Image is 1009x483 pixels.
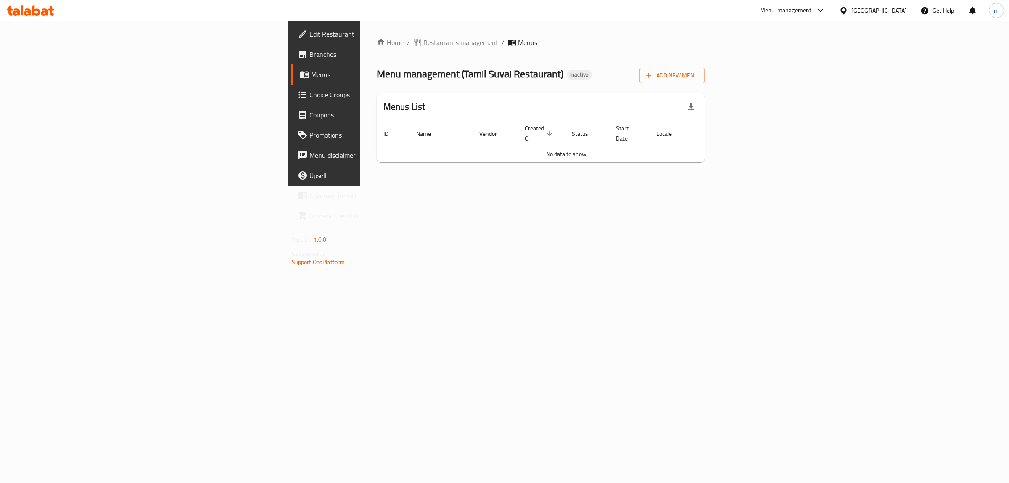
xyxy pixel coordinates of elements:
[309,130,449,140] span: Promotions
[291,44,456,64] a: Branches
[502,37,504,48] li: /
[314,234,327,245] span: 1.0.0
[994,6,999,15] span: m
[377,121,756,162] table: enhanced table
[309,29,449,39] span: Edit Restaurant
[851,6,907,15] div: [GEOGRAPHIC_DATA]
[291,64,456,85] a: Menus
[292,257,345,268] a: Support.OpsPlatform
[377,64,563,83] span: Menu management ( Tamil Suvai Restaurant )
[309,49,449,59] span: Branches
[693,121,756,146] th: Actions
[292,248,330,259] span: Get support on:
[292,234,312,245] span: Version:
[311,69,449,80] span: Menus
[567,71,592,78] span: Inactive
[309,110,449,120] span: Coupons
[291,206,456,226] a: Grocery Checklist
[291,24,456,44] a: Edit Restaurant
[291,125,456,145] a: Promotions
[309,150,449,160] span: Menu disclaimer
[646,70,698,81] span: Add New Menu
[309,170,449,180] span: Upsell
[383,101,425,113] h2: Menus List
[479,129,508,139] span: Vendor
[416,129,442,139] span: Name
[291,186,456,206] a: Coverage Report
[309,191,449,201] span: Coverage Report
[546,149,586,159] span: No data to show
[639,68,705,83] button: Add New Menu
[518,37,537,48] span: Menus
[291,105,456,125] a: Coupons
[309,211,449,221] span: Grocery Checklist
[291,145,456,165] a: Menu disclaimer
[383,129,399,139] span: ID
[681,97,701,117] div: Export file
[291,165,456,186] a: Upsell
[423,37,498,48] span: Restaurants management
[291,85,456,105] a: Choice Groups
[572,129,599,139] span: Status
[616,123,639,143] span: Start Date
[760,5,812,16] div: Menu-management
[656,129,683,139] span: Locale
[377,37,705,48] nav: breadcrumb
[525,123,555,143] span: Created On
[309,90,449,100] span: Choice Groups
[567,70,592,80] div: Inactive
